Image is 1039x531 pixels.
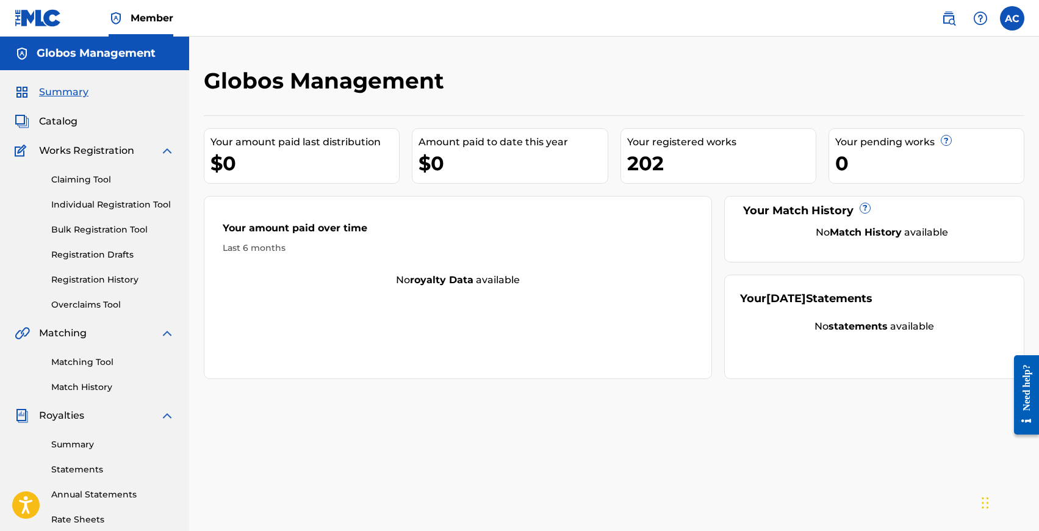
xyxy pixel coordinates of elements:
div: User Menu [1000,6,1024,31]
span: ? [860,203,870,213]
img: help [973,11,988,26]
a: Annual Statements [51,488,174,501]
a: CatalogCatalog [15,114,77,129]
img: search [941,11,956,26]
div: No available [740,319,1008,334]
div: Last 6 months [223,242,693,255]
div: Your Statements [740,291,872,307]
img: Accounts [15,46,29,61]
div: $0 [210,150,399,177]
a: Overclaims Tool [51,298,174,311]
div: Help [968,6,993,31]
img: Catalog [15,114,29,129]
strong: Match History [830,226,902,238]
img: expand [160,143,174,158]
img: Matching [15,326,30,341]
div: Your amount paid last distribution [210,135,399,150]
div: Your pending works [835,135,1024,150]
a: Public Search [937,6,961,31]
a: Claiming Tool [51,173,174,186]
a: Summary [51,438,174,451]
div: $0 [419,150,607,177]
strong: statements [829,320,888,332]
div: No available [755,225,1008,240]
a: Statements [51,463,174,476]
a: SummarySummary [15,85,88,99]
div: Your Match History [740,203,1008,219]
img: Top Rightsholder [109,11,123,26]
img: expand [160,408,174,423]
span: ? [941,135,951,145]
div: Trascina [982,485,989,521]
div: 0 [835,150,1024,177]
a: Individual Registration Tool [51,198,174,211]
span: Matching [39,326,87,341]
span: Catalog [39,114,77,129]
img: Royalties [15,408,29,423]
div: 202 [627,150,816,177]
div: Your registered works [627,135,816,150]
div: No available [204,273,711,287]
span: Works Registration [39,143,134,158]
a: Matching Tool [51,356,174,369]
h5: Globos Management [37,46,156,60]
iframe: Resource Center [1005,346,1039,444]
span: Member [131,11,173,25]
a: Registration Drafts [51,248,174,261]
div: Amount paid to date this year [419,135,607,150]
span: Royalties [39,408,84,423]
img: expand [160,326,174,341]
iframe: Chat Widget [978,472,1039,531]
a: Match History [51,381,174,394]
a: Rate Sheets [51,513,174,526]
div: Widget chat [978,472,1039,531]
strong: royalty data [410,274,473,286]
span: Summary [39,85,88,99]
h2: Globos Management [204,67,450,95]
span: [DATE] [766,292,806,305]
div: Your amount paid over time [223,221,693,242]
img: Summary [15,85,29,99]
img: Works Registration [15,143,31,158]
img: MLC Logo [15,9,62,27]
a: Registration History [51,273,174,286]
a: Bulk Registration Tool [51,223,174,236]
